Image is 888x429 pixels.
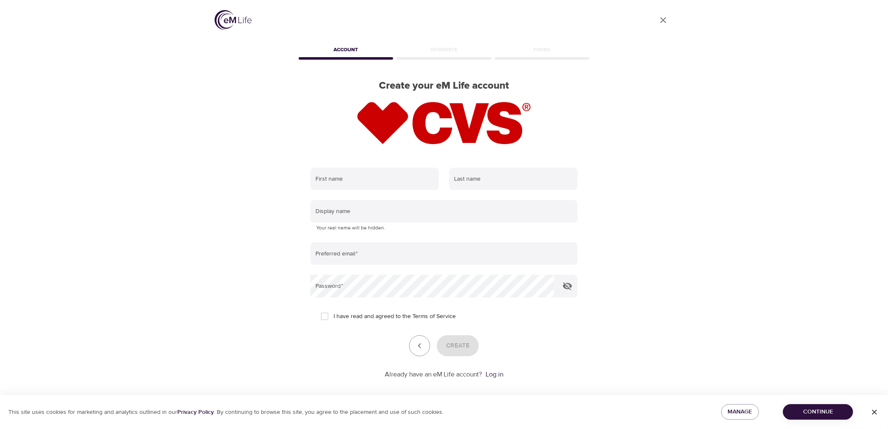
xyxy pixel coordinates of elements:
[486,370,503,379] a: Log in
[215,10,252,30] img: logo
[297,80,591,92] h2: Create your eM Life account
[790,407,846,417] span: Continue
[357,102,530,144] img: CVS_logo_reg_rgb_red.png
[783,404,853,420] button: Continue
[721,404,759,420] button: Manage
[385,370,482,379] p: Already have an eM Life account?
[653,10,673,30] a: close
[334,312,456,321] span: I have read and agreed to the
[177,408,214,416] a: Privacy Policy
[316,224,572,232] p: Your real name will be hidden.
[728,407,752,417] span: Manage
[412,312,456,321] a: Terms of Service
